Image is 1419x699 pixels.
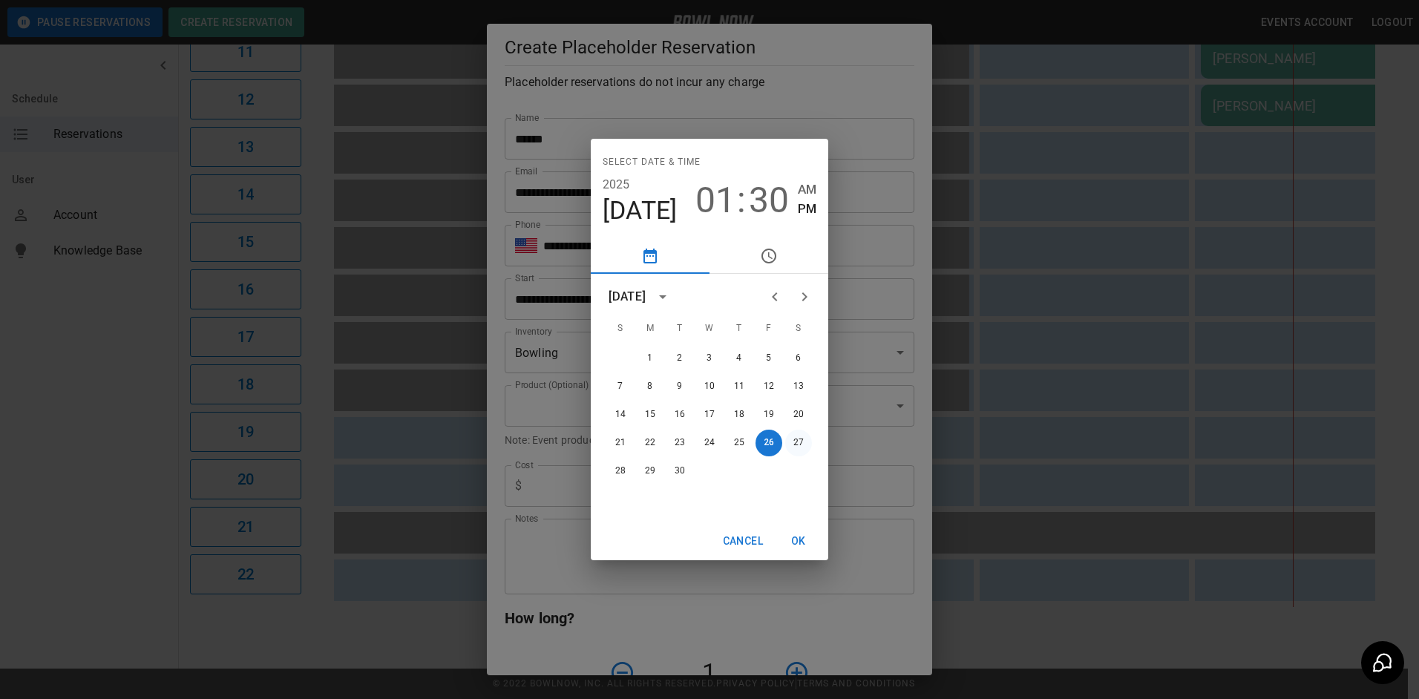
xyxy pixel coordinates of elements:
span: Thursday [726,314,753,344]
button: OK [775,528,822,555]
button: PM [798,199,816,219]
button: 13 [785,373,812,400]
span: Sunday [607,314,634,344]
span: Friday [756,314,782,344]
button: 2025 [603,174,630,195]
button: pick time [709,238,828,274]
button: 25 [726,430,753,456]
button: 28 [607,458,634,485]
button: 29 [637,458,663,485]
button: 11 [726,373,753,400]
button: 16 [666,401,693,428]
span: Tuesday [666,314,693,344]
div: [DATE] [609,288,646,306]
button: 15 [637,401,663,428]
button: Previous month [760,282,790,312]
button: 2 [666,345,693,372]
button: 21 [607,430,634,456]
button: 30 [749,180,789,221]
button: [DATE] [603,195,678,226]
span: Saturday [785,314,812,344]
button: 30 [666,458,693,485]
button: 26 [756,430,782,456]
button: 7 [607,373,634,400]
button: 24 [696,430,723,456]
button: 18 [726,401,753,428]
button: 27 [785,430,812,456]
button: 19 [756,401,782,428]
button: 6 [785,345,812,372]
button: 17 [696,401,723,428]
button: AM [798,180,816,200]
button: Next month [790,282,819,312]
button: calendar view is open, switch to year view [650,284,675,309]
button: 4 [726,345,753,372]
button: 12 [756,373,782,400]
button: 3 [696,345,723,372]
span: Wednesday [696,314,723,344]
button: 5 [756,345,782,372]
button: 20 [785,401,812,428]
button: 9 [666,373,693,400]
span: Select date & time [603,151,701,174]
button: 8 [637,373,663,400]
button: 10 [696,373,723,400]
span: Monday [637,314,663,344]
button: 22 [637,430,663,456]
button: 1 [637,345,663,372]
button: pick date [591,238,709,274]
button: 14 [607,401,634,428]
button: 23 [666,430,693,456]
button: Cancel [717,528,769,555]
button: 01 [695,180,735,221]
span: : [737,180,746,221]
